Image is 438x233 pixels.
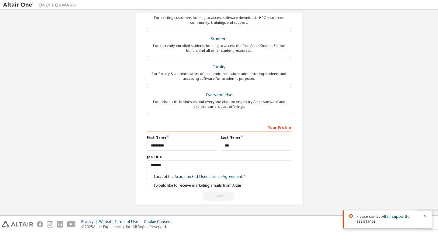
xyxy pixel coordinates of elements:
[47,221,53,228] img: instagram.svg
[147,135,217,140] label: First Name
[147,122,291,132] div: Your Profile
[151,91,287,99] div: Everyone else
[221,135,291,140] label: Last Name
[151,35,287,43] div: Students
[3,2,79,8] img: Altair One
[151,63,287,71] div: Faculty
[81,224,175,229] p: © 2025 Altair Engineering, Inc. All Rights Reserved.
[151,99,287,109] div: For individuals, businesses and everyone else looking to try Altair software and explore our prod...
[356,214,420,224] span: Please contact for assistance.
[37,221,43,228] img: facebook.svg
[81,219,99,224] div: Privacy
[99,219,144,224] div: Website Terms of Use
[147,154,291,159] label: Job Title
[382,214,406,219] a: Altair support
[147,174,242,179] label: I accept the
[2,221,33,228] img: altair_logo.svg
[147,183,242,188] label: I would like to receive marketing emails from Altair
[144,219,175,224] div: Cookie Consent
[175,174,242,179] a: Academic End-User License Agreement
[147,192,291,201] div: Read and acccept EULA to continue
[57,221,63,228] img: linkedin.svg
[151,15,287,25] div: For existing customers looking to access software downloads, HPC resources, community, trainings ...
[151,71,287,81] div: For faculty & administrators of academic institutions administering students and accessing softwa...
[151,43,287,53] div: For currently enrolled students looking to access the free Altair Student Edition bundle and all ...
[67,221,76,228] img: youtube.svg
